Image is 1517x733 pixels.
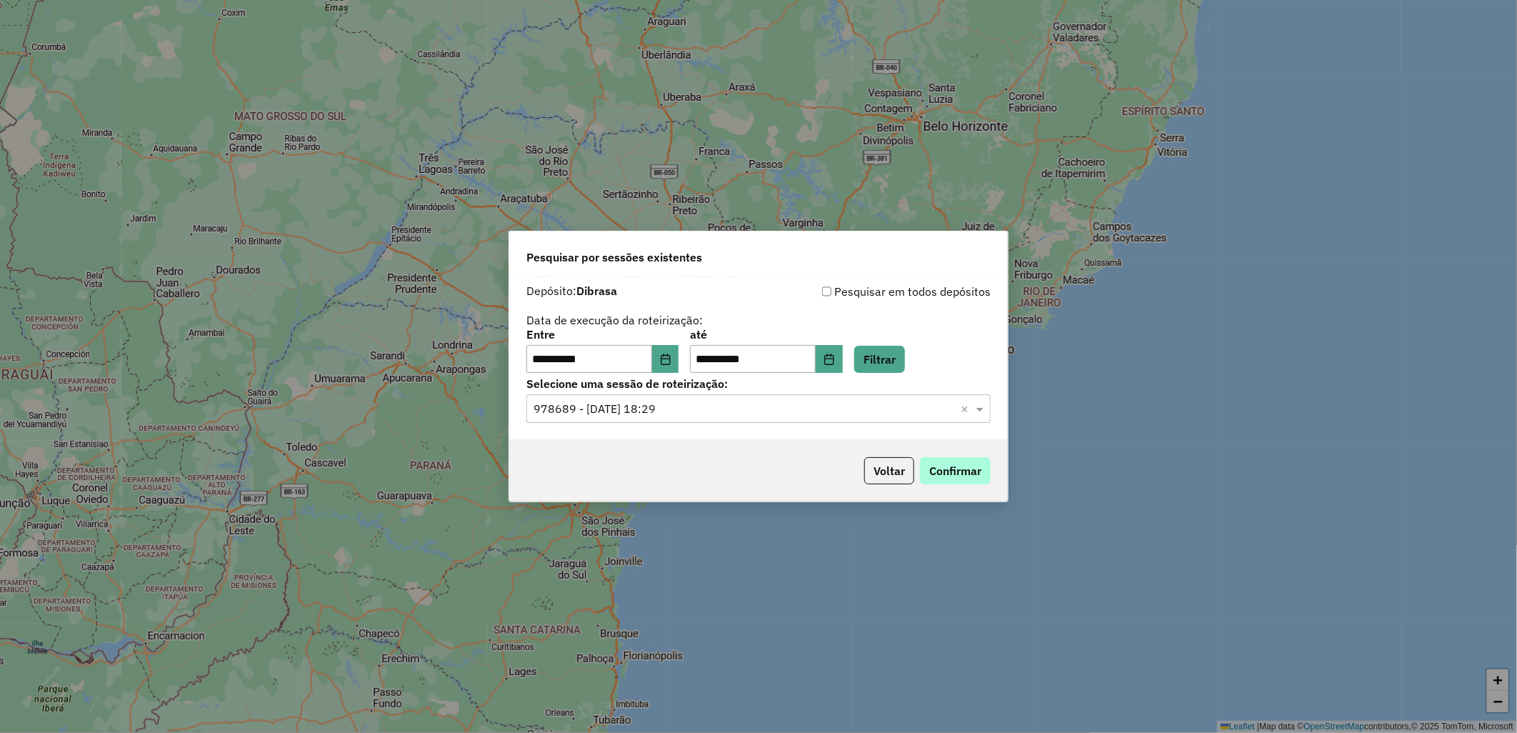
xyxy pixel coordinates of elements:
span: Clear all [961,400,973,417]
strong: Dibrasa [576,284,617,298]
label: Entre [526,326,679,343]
div: Pesquisar em todos depósitos [758,283,991,300]
button: Filtrar [854,346,905,373]
button: Confirmar [920,457,991,484]
label: até [690,326,842,343]
button: Voltar [864,457,914,484]
span: Pesquisar por sessões existentes [526,249,702,266]
button: Choose Date [652,345,679,374]
label: Depósito: [526,282,617,299]
button: Choose Date [816,345,843,374]
label: Data de execução da roteirização: [526,311,703,329]
label: Selecione uma sessão de roteirização: [526,375,991,392]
